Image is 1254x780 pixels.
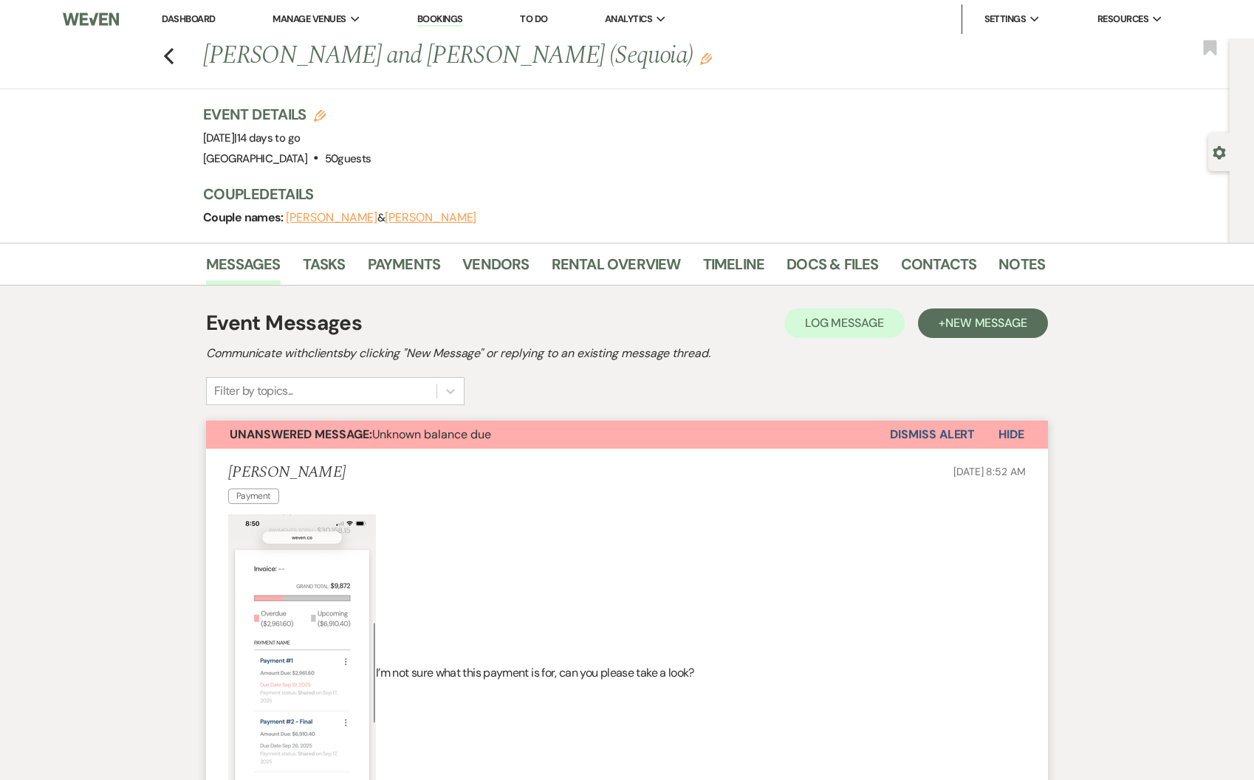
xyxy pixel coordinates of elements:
span: Settings [984,12,1027,27]
span: [GEOGRAPHIC_DATA] [203,151,307,166]
h3: Couple Details [203,184,1030,204]
button: Dismiss Alert [890,421,975,449]
a: To Do [520,13,547,25]
a: Docs & Files [787,252,878,285]
strong: Unanswered Message: [230,427,372,442]
span: & [286,210,476,225]
span: Couple names: [203,210,286,225]
span: [DATE] 8:52 AM [953,465,1026,478]
span: Log Message [805,315,884,331]
a: Notes [998,252,1045,285]
a: Payments [368,252,441,285]
h5: [PERSON_NAME] [228,463,346,482]
img: Weven Logo [63,4,119,35]
h2: Communicate with clients by clicking "New Message" or replying to an existing message thread. [206,345,1048,362]
a: Tasks [303,252,346,285]
a: Dashboard [162,13,215,25]
button: Open lead details [1213,145,1226,159]
button: Hide [975,421,1048,449]
span: | [234,131,300,145]
span: Analytics [605,12,652,27]
h1: [PERSON_NAME] and [PERSON_NAME] (Sequoia) [203,38,865,74]
span: Hide [998,427,1024,442]
button: [PERSON_NAME] [385,212,476,224]
button: +New Message [918,308,1048,338]
a: Rental Overview [552,252,681,285]
button: Log Message [784,308,905,338]
a: Timeline [703,252,765,285]
span: 50 guests [325,151,371,166]
span: [DATE] [203,131,300,145]
button: Edit [700,52,712,65]
span: Manage Venues [273,12,346,27]
span: Unknown balance due [230,427,491,442]
h3: Event Details [203,104,371,125]
a: Bookings [417,13,463,27]
div: Filter by topics... [214,382,293,400]
a: Messages [206,252,281,285]
span: 14 days to go [237,131,301,145]
a: Contacts [901,252,977,285]
span: New Message [945,315,1027,331]
button: Unanswered Message:Unknown balance due [206,421,890,449]
span: Resources [1097,12,1148,27]
button: [PERSON_NAME] [286,212,377,224]
span: Payment [228,489,279,504]
h1: Event Messages [206,308,362,339]
a: Vendors [462,252,529,285]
